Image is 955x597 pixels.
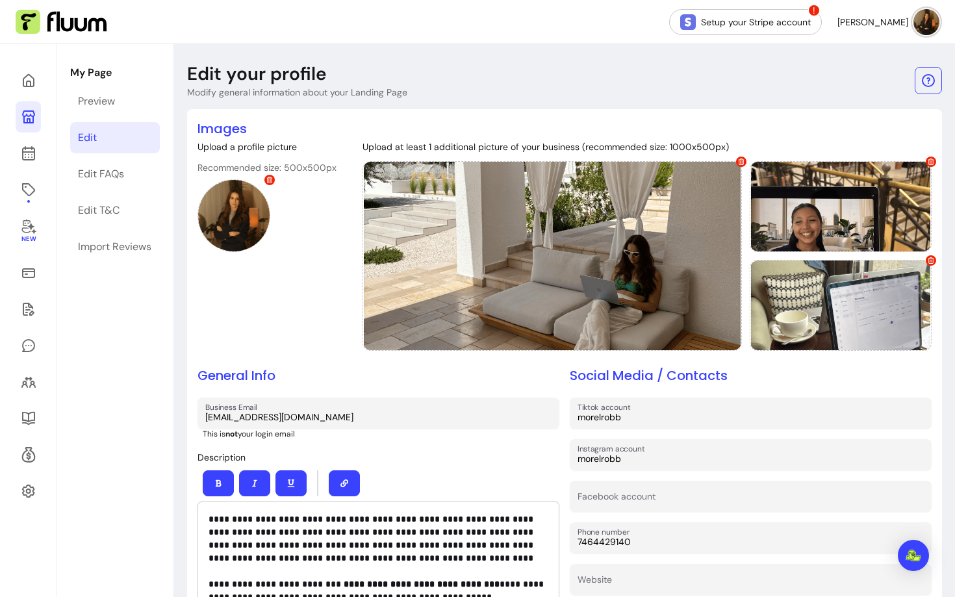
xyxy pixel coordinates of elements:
[578,401,635,413] label: Tiktok account
[70,86,160,117] a: Preview
[205,401,262,413] label: Business Email
[898,540,929,571] div: Open Intercom Messenger
[16,101,41,133] a: My Page
[197,120,932,138] h2: Images
[578,577,924,590] input: Website
[187,86,407,99] p: Modify general information about your Landing Page
[578,443,649,454] label: Instagram account
[16,439,41,470] a: Refer & Earn
[16,210,41,252] a: New
[197,366,559,385] h2: General Info
[16,174,41,205] a: Offerings
[750,162,931,251] img: https://d22cr2pskkweo8.cloudfront.net/bce73154-f98b-4100-b32c-6afb37419e81
[16,138,41,169] a: Calendar
[837,9,939,35] button: avatar[PERSON_NAME]
[16,65,41,96] a: Home
[78,94,115,109] div: Preview
[187,62,327,86] p: Edit your profile
[750,260,932,351] div: Provider image 3
[578,452,924,465] input: Instagram account
[913,9,939,35] img: avatar
[21,235,35,244] span: New
[70,231,160,262] a: Import Reviews
[16,366,41,398] a: Clients
[70,65,160,81] p: My Page
[680,14,696,30] img: Stripe Icon
[78,203,120,218] div: Edit T&C
[197,451,246,463] span: Description
[363,161,742,351] div: Provider image 1
[78,166,124,182] div: Edit FAQs
[578,411,924,424] input: Tiktok account
[203,429,559,439] p: This is your login email
[70,122,160,153] a: Edit
[70,195,160,226] a: Edit T&C
[225,429,238,439] b: not
[197,179,270,252] div: Profile picture
[578,494,924,507] input: Facebook account
[78,239,151,255] div: Import Reviews
[16,10,107,34] img: Fluum Logo
[70,159,160,190] a: Edit FAQs
[16,476,41,507] a: Settings
[197,161,337,174] p: Recommended size: 500x500px
[16,403,41,434] a: Resources
[669,9,822,35] a: Setup your Stripe account
[197,140,337,153] p: Upload a profile picture
[205,411,552,424] input: Business Email
[750,260,931,350] img: https://d22cr2pskkweo8.cloudfront.net/6409142e-c896-426f-98f7-90bfc2d2561e
[16,330,41,361] a: My Messages
[570,366,932,385] h2: Social Media / Contacts
[578,535,924,548] input: Phone number
[16,294,41,325] a: Waivers
[198,180,270,251] img: https://d22cr2pskkweo8.cloudfront.net/5cbe413c-a3ea-4442-a7b7-d828001815ac
[837,16,908,29] span: [PERSON_NAME]
[363,162,741,350] img: https://d22cr2pskkweo8.cloudfront.net/e6cc878d-8a22-41eb-9f03-0b58dcd9b55c
[78,130,97,146] div: Edit
[16,257,41,288] a: Sales
[578,526,634,537] label: Phone number
[808,4,821,17] span: !
[363,140,932,153] p: Upload at least 1 additional picture of your business (recommended size: 1000x500px)
[750,161,932,252] div: Provider image 2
